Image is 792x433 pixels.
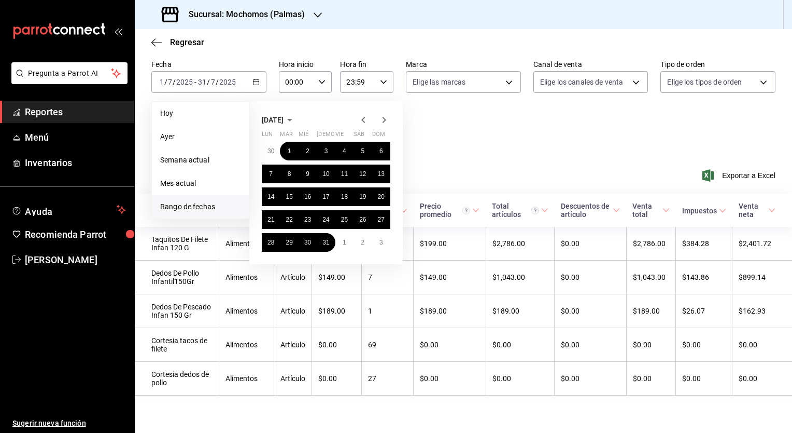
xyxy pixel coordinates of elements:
span: Reportes [25,105,126,119]
button: 4 de julio de 2025 [335,142,353,160]
svg: Precio promedio = Total artículos / cantidad [462,207,470,214]
td: Alimentos [219,362,274,396]
button: 13 de julio de 2025 [372,165,390,183]
input: -- [159,78,164,86]
button: 25 de julio de 2025 [335,210,353,229]
abbr: 1 de agosto de 2025 [343,239,346,246]
td: $189.00 [486,294,554,328]
button: 30 de julio de 2025 [299,233,317,252]
abbr: 29 de julio de 2025 [286,239,292,246]
button: [DATE] [262,114,296,126]
button: 19 de julio de 2025 [353,187,372,206]
td: $0.00 [732,328,792,362]
div: Impuestos [682,207,717,215]
td: $0.00 [626,362,676,396]
abbr: 14 de julio de 2025 [267,193,274,200]
button: Exportar a Excel [704,169,775,182]
td: $189.00 [312,294,362,328]
abbr: miércoles [299,131,308,142]
td: $149.00 [312,261,362,294]
abbr: 12 de julio de 2025 [359,170,366,178]
span: Venta total [632,202,670,219]
td: $0.00 [555,328,627,362]
button: 26 de julio de 2025 [353,210,372,229]
td: $0.00 [676,328,732,362]
button: 8 de julio de 2025 [280,165,298,183]
input: -- [210,78,216,86]
button: 21 de julio de 2025 [262,210,280,229]
button: 31 de julio de 2025 [317,233,335,252]
a: Pregunta a Parrot AI [7,75,128,86]
td: $143.86 [676,261,732,294]
span: [DATE] [262,116,284,124]
abbr: 10 de julio de 2025 [322,170,329,178]
span: Regresar [170,37,204,47]
span: Semana actual [160,155,241,166]
span: Sugerir nueva función [12,418,126,429]
abbr: 23 de julio de 2025 [304,216,311,223]
button: Pregunta a Parrot AI [11,62,128,84]
abbr: 20 de julio de 2025 [378,193,385,200]
td: 69 [362,328,414,362]
abbr: 19 de julio de 2025 [359,193,366,200]
abbr: 3 de agosto de 2025 [379,239,383,246]
span: Ayer [160,131,241,142]
div: Total artículos [492,202,539,219]
span: Elige los tipos de orden [667,77,742,87]
abbr: 2 de agosto de 2025 [361,239,364,246]
td: $0.00 [312,362,362,396]
span: [PERSON_NAME] [25,253,126,267]
abbr: 9 de julio de 2025 [306,170,309,178]
div: Precio promedio [420,202,470,219]
td: Alimentos [219,328,274,362]
button: 6 de julio de 2025 [372,142,390,160]
td: $2,786.00 [486,227,554,261]
div: Venta neta [739,202,766,219]
span: Elige las marcas [413,77,465,87]
td: $149.00 [414,261,486,294]
label: Hora inicio [279,61,332,68]
abbr: 31 de julio de 2025 [322,239,329,246]
button: 27 de julio de 2025 [372,210,390,229]
abbr: domingo [372,131,385,142]
td: $162.93 [732,294,792,328]
td: $199.00 [414,227,486,261]
button: open_drawer_menu [114,27,122,35]
label: Canal de venta [533,61,648,68]
span: Elige los canales de venta [540,77,623,87]
button: 15 de julio de 2025 [280,187,298,206]
td: Taquitos De Filete Infan 120 G [135,227,219,261]
button: 23 de julio de 2025 [299,210,317,229]
td: Cortesia tacos de filete [135,328,219,362]
td: $0.00 [414,328,486,362]
abbr: 30 de junio de 2025 [267,147,274,155]
td: $1,043.00 [486,261,554,294]
abbr: 25 de julio de 2025 [341,216,348,223]
abbr: 11 de julio de 2025 [341,170,348,178]
label: Tipo de orden [660,61,775,68]
td: $0.00 [555,261,627,294]
td: Artículo [274,261,312,294]
td: $26.07 [676,294,732,328]
td: $0.00 [555,294,627,328]
td: Artículo [274,294,312,328]
td: Alimentos [219,227,274,261]
input: ---- [219,78,236,86]
button: 11 de julio de 2025 [335,165,353,183]
td: $1,043.00 [626,261,676,294]
td: Dedos De Pescado Infan 150 Gr [135,294,219,328]
abbr: sábado [353,131,364,142]
abbr: 22 de julio de 2025 [286,216,292,223]
span: Inventarios [25,156,126,170]
abbr: 17 de julio de 2025 [322,193,329,200]
button: 24 de julio de 2025 [317,210,335,229]
button: 28 de julio de 2025 [262,233,280,252]
span: Rango de fechas [160,201,241,212]
button: 1 de agosto de 2025 [335,233,353,252]
span: / [173,78,176,86]
abbr: 18 de julio de 2025 [341,193,348,200]
button: 9 de julio de 2025 [299,165,317,183]
td: $0.00 [732,362,792,396]
td: $0.00 [414,362,486,396]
